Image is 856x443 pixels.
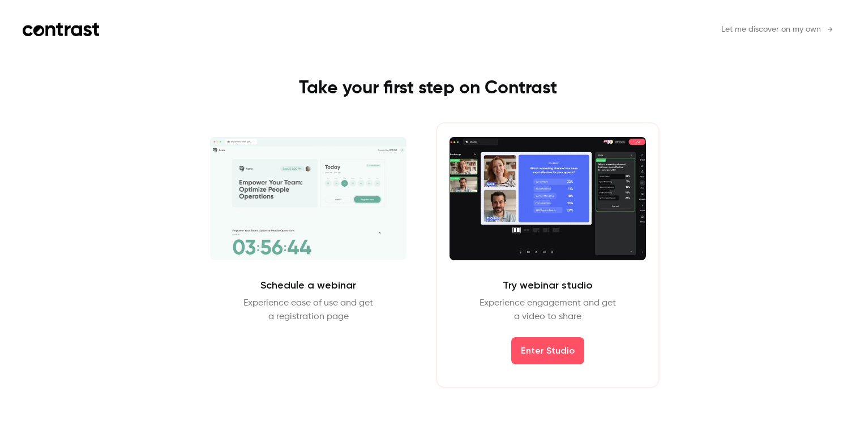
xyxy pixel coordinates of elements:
h2: Schedule a webinar [260,278,356,292]
h2: Try webinar studio [503,278,593,292]
p: Experience ease of use and get a registration page [243,296,373,324]
button: Enter Studio [511,337,584,364]
h1: Take your first step on Contrast [174,77,682,100]
span: Let me discover on my own [721,24,821,36]
p: Experience engagement and get a video to share [480,296,616,324]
